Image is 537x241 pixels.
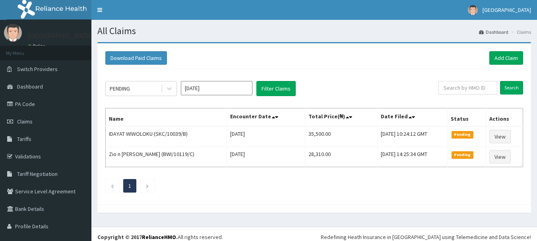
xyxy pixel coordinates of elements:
[106,126,227,147] td: IDAYAT WIWOLOKU (SKC/10039/B)
[97,233,178,241] strong: Copyright © 2017 .
[181,81,252,95] input: Select Month and Year
[111,182,114,189] a: Previous page
[227,108,305,127] th: Encounter Date
[105,51,167,65] button: Download Paid Claims
[97,26,531,36] h1: All Claims
[17,118,33,125] span: Claims
[452,131,473,138] span: Pending
[305,108,378,127] th: Total Price(₦)
[378,126,448,147] td: [DATE] 10:24:12 GMT
[452,151,473,158] span: Pending
[145,182,149,189] a: Next page
[509,29,531,35] li: Claims
[378,108,448,127] th: Date Filed
[305,126,378,147] td: 35,500.00
[17,83,43,90] span: Dashboard
[489,51,523,65] a: Add Claim
[321,233,531,241] div: Redefining Heath Insurance in [GEOGRAPHIC_DATA] using Telemedicine and Data Science!
[479,29,508,35] a: Dashboard
[128,182,131,189] a: Page 1 is your current page
[28,32,93,39] p: [GEOGRAPHIC_DATA]
[305,147,378,167] td: 28,310.00
[486,108,523,127] th: Actions
[438,81,497,94] input: Search by HMO ID
[4,24,22,42] img: User Image
[227,147,305,167] td: [DATE]
[378,147,448,167] td: [DATE] 14:25:34 GMT
[17,170,58,177] span: Tariff Negotiation
[483,6,531,13] span: [GEOGRAPHIC_DATA]
[142,233,176,241] a: RelianceHMO
[256,81,296,96] button: Filter Claims
[106,147,227,167] td: Zio n [PERSON_NAME] (BWI/10119/C)
[110,85,130,93] div: PENDING
[106,108,227,127] th: Name
[468,5,478,15] img: User Image
[489,130,511,143] a: View
[17,135,31,143] span: Tariffs
[17,66,58,73] span: Switch Providers
[489,150,511,164] a: View
[28,43,47,49] a: Online
[227,126,305,147] td: [DATE]
[500,81,523,94] input: Search
[448,108,486,127] th: Status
